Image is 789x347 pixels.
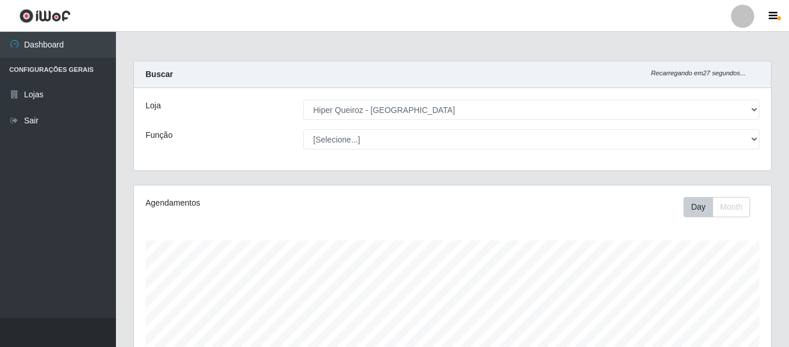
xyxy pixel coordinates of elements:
[146,197,391,209] div: Agendamentos
[683,197,759,217] div: Toolbar with button groups
[146,70,173,79] strong: Buscar
[683,197,750,217] div: First group
[146,100,161,112] label: Loja
[683,197,713,217] button: Day
[712,197,750,217] button: Month
[651,70,746,76] i: Recarregando em 27 segundos...
[146,129,173,141] label: Função
[19,9,71,23] img: CoreUI Logo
